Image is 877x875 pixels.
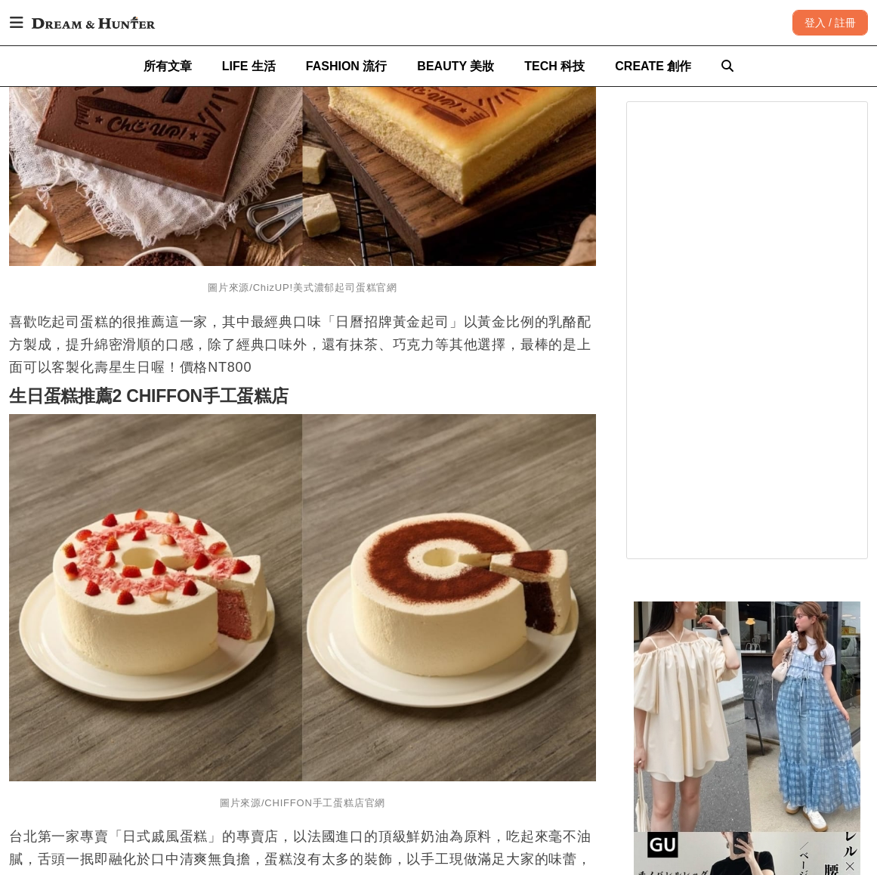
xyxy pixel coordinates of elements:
[9,414,596,781] img: 生日蛋糕推薦！IG人氣爆棚8家「台北蛋糕店」保證不踩雷，壽星吃了心滿意足下次又再訂！
[9,386,289,406] strong: 生日蛋糕推薦2 CHIFFON手工蛋糕店
[208,282,397,293] span: 圖片來源/ChizUP!美式濃郁起司蛋糕官網
[306,46,388,86] a: FASHION 流行
[792,10,868,36] div: 登入 / 註冊
[615,46,691,86] a: CREATE 創作
[222,60,276,73] span: LIFE 生活
[306,60,388,73] span: FASHION 流行
[524,60,585,73] span: TECH 科技
[417,60,494,73] span: BEAUTY 美妝
[144,60,192,73] span: 所有文章
[417,46,494,86] a: BEAUTY 美妝
[220,797,386,809] span: 圖片來源/CHIFFON手工蛋糕店官網
[24,9,162,36] img: Dream & Hunter
[9,311,596,379] p: 喜歡吃起司蛋糕的很推薦這一家，其中最經典口味「日曆招牌黃金起司」以黃金比例的乳酪配方製成，提升綿密滑順的口感，除了經典口味外，還有抹茶、巧克力等其他選擇，最棒的是上面可以客製化壽星生日喔！價格N...
[615,60,691,73] span: CREATE 創作
[144,46,192,86] a: 所有文章
[222,46,276,86] a: LIFE 生活
[524,46,585,86] a: TECH 科技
